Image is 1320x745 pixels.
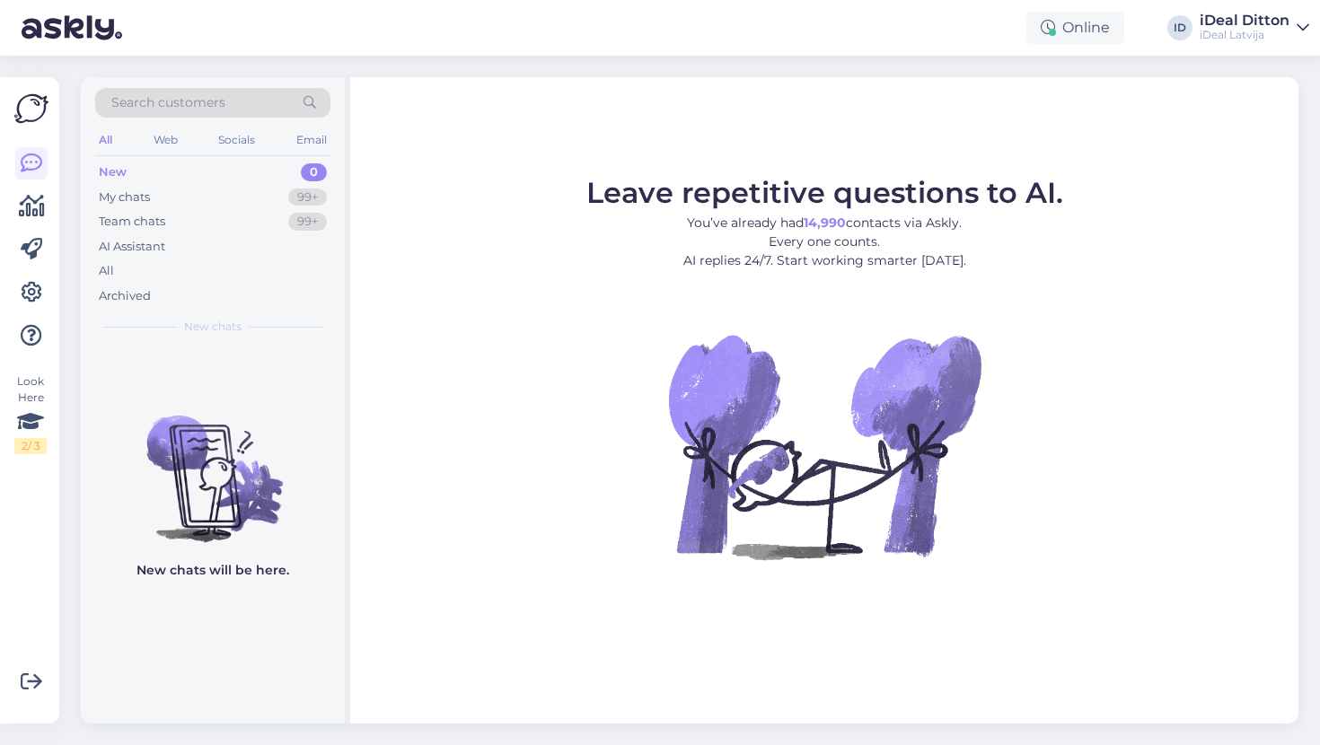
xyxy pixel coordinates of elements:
[804,215,846,231] b: 14,990
[14,92,48,126] img: Askly Logo
[301,163,327,181] div: 0
[293,128,330,152] div: Email
[1167,15,1192,40] div: ID
[184,319,242,335] span: New chats
[1200,13,1289,28] div: iDeal Ditton
[215,128,259,152] div: Socials
[136,561,289,580] p: New chats will be here.
[99,188,150,206] div: My chats
[111,93,225,112] span: Search customers
[288,213,327,231] div: 99+
[99,163,127,181] div: New
[1200,13,1309,42] a: iDeal DittoniDeal Latvija
[99,262,114,280] div: All
[663,285,986,608] img: No Chat active
[95,128,116,152] div: All
[1200,28,1289,42] div: iDeal Latvija
[288,188,327,206] div: 99+
[81,383,345,545] img: No chats
[150,128,181,152] div: Web
[99,213,165,231] div: Team chats
[14,438,47,454] div: 2 / 3
[99,238,165,256] div: AI Assistant
[586,214,1063,270] p: You’ve already had contacts via Askly. Every one counts. AI replies 24/7. Start working smarter [...
[14,373,47,454] div: Look Here
[586,175,1063,210] span: Leave repetitive questions to AI.
[99,287,151,305] div: Archived
[1026,12,1124,44] div: Online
